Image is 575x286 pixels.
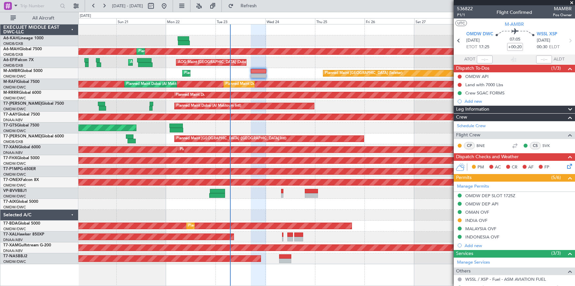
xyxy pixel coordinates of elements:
div: Planned Maint [GEOGRAPHIC_DATA] ([GEOGRAPHIC_DATA] Intl) [176,134,286,144]
span: T7-GTS [3,124,17,127]
a: BNE [476,143,491,149]
div: Planned Maint Dubai (Al Maktoum Intl) [176,101,241,111]
a: T7-ONEXFalcon 8X [3,178,39,182]
span: 00:30 [537,44,547,51]
span: (5/6) [551,174,561,181]
span: 07:05 [510,36,520,43]
span: M-RAFI [3,80,17,84]
a: OMDB/DXB [3,52,23,57]
span: FP [544,164,549,171]
button: All Aircraft [7,13,72,23]
span: T7-AIX [3,200,16,204]
a: T7-[PERSON_NAME]Global 6000 [3,134,64,138]
div: Planned Maint Dubai (Al Maktoum Intl) [184,68,249,78]
span: T7-P1MP [3,167,20,171]
div: Planned Maint Dubai (Al Maktoum Intl) [126,79,191,89]
span: Permits [456,174,472,182]
div: Planned Maint Dubai (Al Maktoum Intl) [176,90,241,100]
a: OMDW/DWC [3,107,26,112]
a: OMDW/DWC [3,227,26,232]
span: All Aircraft [17,16,70,20]
a: DNAA/ABV [3,237,23,242]
a: M-RAFIGlobal 7500 [3,80,40,84]
span: Dispatch To-Dos [456,65,489,72]
a: OMDB/DXB [3,63,23,68]
span: WSSL XSP [537,31,557,38]
a: OMDB/DXB [3,41,23,46]
a: T7-XAMGulfstream G-200 [3,243,51,247]
div: Thu 25 [315,18,365,24]
a: T7-XALHawker 850XP [3,232,44,236]
span: 536822 [457,5,473,12]
div: [DATE] [80,13,91,19]
span: Flight Crew [456,131,480,139]
div: OMDW DEP SLOT 1725Z [465,193,515,198]
a: T7-NASBBJ2 [3,254,27,258]
span: PM [477,164,484,171]
span: AC [495,164,501,171]
a: DNAA/ABV [3,150,23,155]
a: OMDW/DWC [3,172,26,177]
a: OMDW/DWC [3,205,26,210]
a: T7-AAYGlobal 7500 [3,113,40,117]
span: OMDW DWC [466,31,493,38]
span: T7-XAN [3,145,18,149]
span: P1/1 [457,12,473,18]
div: CP [464,142,475,149]
a: A6-EFIFalcon 7X [3,58,34,62]
span: T7-XAM [3,243,18,247]
a: DNAA/ABV [3,248,23,253]
span: MAMBR [553,5,572,12]
a: OMDB/DXB [3,139,23,144]
a: OMDW/DWC [3,161,26,166]
a: T7-FHXGlobal 5000 [3,156,40,160]
div: OMDW DEP API [465,201,499,207]
div: Mon 22 [166,18,216,24]
div: Wed 24 [265,18,315,24]
a: T7-P1MPG-650ER [3,167,36,171]
span: Leg Information [456,106,489,113]
span: 17:25 [479,44,489,51]
a: Manage Permits [457,183,489,190]
span: [DATE] [537,37,550,44]
a: T7-AIXGlobal 5000 [3,200,38,204]
span: Dispatch Checks and Weather [456,153,519,161]
span: M-AMBR [3,69,20,73]
span: T7-XAL [3,232,17,236]
a: DNAA/ABV [3,118,23,123]
span: A6-MAH [3,47,19,51]
a: Schedule Crew [457,123,486,129]
div: INDONESIA OVF [465,234,499,240]
a: M-RRRRGlobal 6000 [3,91,41,95]
span: (3/3) [551,250,561,257]
div: Planned Maint [GEOGRAPHIC_DATA] ([GEOGRAPHIC_DATA] Intl) [138,47,248,56]
a: Manage Services [457,259,490,266]
div: Add new [465,98,572,104]
a: OMDW/DWC [3,183,26,188]
a: SVK [542,143,557,149]
span: T7-NAS [3,254,18,258]
span: CR [512,164,517,171]
span: Others [456,268,471,275]
a: A6-MAHGlobal 7500 [3,47,42,51]
a: T7-BDAGlobal 5000 [3,222,40,226]
span: Refresh [235,4,263,8]
span: ETOT [466,44,477,51]
div: OMDW API [465,74,489,79]
div: Flight Confirmed [497,9,532,16]
a: T7-GTSGlobal 7500 [3,124,39,127]
span: A6-EFI [3,58,15,62]
span: Services [456,250,473,258]
span: Pos Owner [553,12,572,18]
span: ATOT [464,56,475,63]
div: Sat 27 [414,18,464,24]
span: T7-FHX [3,156,17,160]
span: [DATE] [466,37,480,44]
div: Planned Maint [GEOGRAPHIC_DATA] (Seletar) [325,68,402,78]
div: Tue 23 [216,18,265,24]
a: OMDW/DWC [3,96,26,101]
div: MALAYSIA OVF [465,226,496,232]
div: CS [530,142,541,149]
input: Trip Number [20,1,58,11]
a: VP-BVVBBJ1 [3,189,27,193]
